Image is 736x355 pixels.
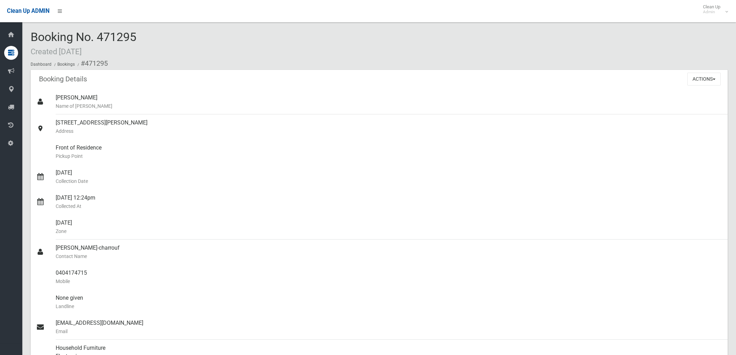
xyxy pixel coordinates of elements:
[56,127,722,135] small: Address
[699,4,727,15] span: Clean Up
[56,177,722,185] small: Collection Date
[56,315,722,340] div: [EMAIL_ADDRESS][DOMAIN_NAME]
[56,290,722,315] div: None given
[56,302,722,310] small: Landline
[56,215,722,240] div: [DATE]
[56,252,722,260] small: Contact Name
[56,102,722,110] small: Name of [PERSON_NAME]
[687,73,721,86] button: Actions
[56,189,722,215] div: [DATE] 12:24pm
[56,227,722,235] small: Zone
[56,152,722,160] small: Pickup Point
[7,8,49,14] span: Clean Up ADMIN
[703,9,720,15] small: Admin
[31,72,95,86] header: Booking Details
[56,265,722,290] div: 0404174715
[31,47,82,56] small: Created [DATE]
[31,62,51,67] a: Dashboard
[56,327,722,336] small: Email
[56,164,722,189] div: [DATE]
[31,30,136,57] span: Booking No. 471295
[56,277,722,285] small: Mobile
[56,202,722,210] small: Collected At
[56,240,722,265] div: [PERSON_NAME]-charrouf
[56,89,722,114] div: [PERSON_NAME]
[31,315,728,340] a: [EMAIL_ADDRESS][DOMAIN_NAME]Email
[56,139,722,164] div: Front of Residence
[56,114,722,139] div: [STREET_ADDRESS][PERSON_NAME]
[76,57,108,70] li: #471295
[57,62,75,67] a: Bookings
